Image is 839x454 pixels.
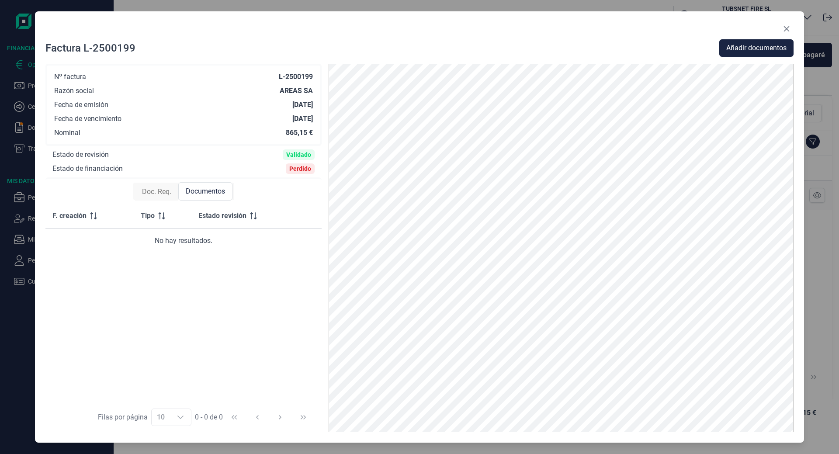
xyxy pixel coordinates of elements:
span: Documentos [186,186,225,197]
div: Validado [286,151,311,158]
div: Choose [170,409,191,426]
div: [DATE] [292,114,313,123]
span: Tipo [141,211,155,221]
button: Previous Page [247,407,268,428]
div: Fecha de vencimiento [54,114,121,123]
div: Documentos [178,182,232,201]
div: Estado de revisión [52,150,109,159]
div: No hay resultados. [52,236,315,246]
button: Next Page [270,407,291,428]
div: [DATE] [292,101,313,109]
button: First Page [224,407,245,428]
img: PDF Viewer [329,64,794,432]
span: Doc. Req. [142,187,171,197]
span: Añadir documentos [726,43,787,53]
div: Estado de financiación [52,164,123,173]
div: Fecha de emisión [54,101,108,109]
div: AREAS SA [280,87,313,95]
div: Filas por página [98,412,148,423]
div: Razón social [54,87,94,95]
div: Perdido [289,165,311,172]
span: F. creación [52,211,87,221]
button: Close [780,22,794,36]
div: 865,15 € [286,128,313,137]
div: Doc. Req. [135,183,178,201]
div: Nominal [54,128,80,137]
span: Estado revisión [198,211,246,221]
div: Nº factura [54,73,86,81]
div: Factura L-2500199 [45,41,135,55]
div: L-2500199 [279,73,313,81]
button: Añadir documentos [719,39,794,57]
button: Last Page [293,407,314,428]
span: 0 - 0 de 0 [195,414,223,421]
